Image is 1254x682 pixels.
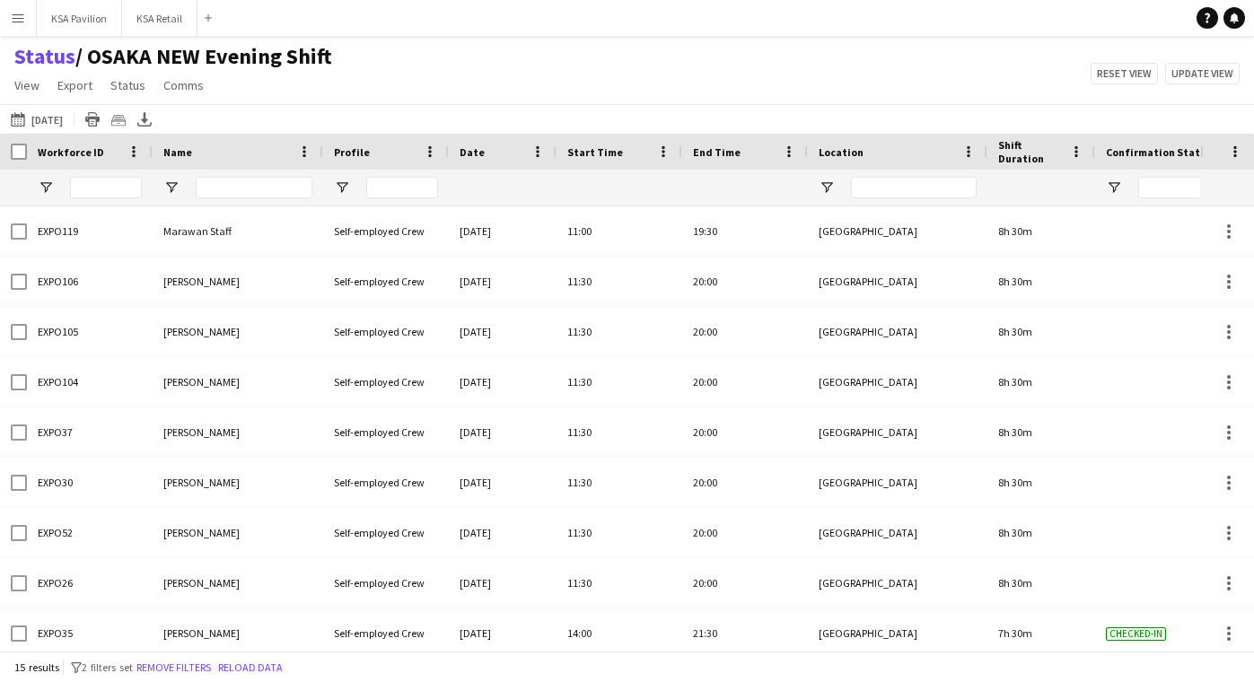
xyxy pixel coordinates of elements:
span: OSAKA NEW Evening Shift [75,43,332,70]
div: 20:00 [682,407,808,457]
input: Workforce ID Filter Input [70,177,142,198]
div: EXPO26 [27,558,153,608]
span: [PERSON_NAME] [163,425,240,439]
span: View [14,77,39,93]
app-action-btn: Export XLSX [134,109,155,130]
span: Comms [163,77,204,93]
div: 8h 30m [987,458,1095,507]
div: 11:30 [557,558,682,608]
button: [DATE] [7,109,66,130]
div: Self-employed Crew [323,307,449,356]
div: EXPO119 [27,206,153,256]
div: 20:00 [682,558,808,608]
button: Reset view [1091,63,1158,84]
div: EXPO105 [27,307,153,356]
div: 20:00 [682,307,808,356]
div: [DATE] [449,357,557,407]
div: [GEOGRAPHIC_DATA] [808,307,987,356]
div: [DATE] [449,407,557,457]
span: Date [460,145,485,159]
div: [DATE] [449,206,557,256]
div: EXPO30 [27,458,153,507]
span: End Time [693,145,741,159]
div: Self-employed Crew [323,508,449,557]
div: 20:00 [682,458,808,507]
div: 11:30 [557,458,682,507]
input: Profile Filter Input [366,177,438,198]
button: KSA Pavilion [37,1,122,36]
div: [DATE] [449,608,557,658]
span: [PERSON_NAME] [163,576,240,590]
button: Open Filter Menu [163,179,180,196]
button: Open Filter Menu [38,179,54,196]
span: [PERSON_NAME] [163,526,240,539]
div: [DATE] [449,257,557,306]
div: [GEOGRAPHIC_DATA] [808,357,987,407]
a: Comms [156,74,211,97]
div: 11:30 [557,307,682,356]
div: 8h 30m [987,508,1095,557]
a: View [7,74,47,97]
div: 20:00 [682,257,808,306]
div: Self-employed Crew [323,206,449,256]
div: 8h 30m [987,357,1095,407]
span: Status [110,77,145,93]
div: 20:00 [682,357,808,407]
span: Profile [334,145,370,159]
button: Open Filter Menu [1106,179,1122,196]
div: 8h 30m [987,407,1095,457]
span: Export [57,77,92,93]
div: 8h 30m [987,257,1095,306]
button: KSA Retail [122,1,197,36]
div: Self-employed Crew [323,357,449,407]
div: [GEOGRAPHIC_DATA] [808,407,987,457]
div: Self-employed Crew [323,458,449,507]
button: Reload data [215,658,286,678]
div: 8h 30m [987,307,1095,356]
div: Self-employed Crew [323,608,449,658]
div: 11:30 [557,257,682,306]
span: Location [819,145,864,159]
div: [GEOGRAPHIC_DATA] [808,257,987,306]
button: Remove filters [133,658,215,678]
div: [GEOGRAPHIC_DATA] [808,608,987,658]
div: [DATE] [449,458,557,507]
div: EXPO52 [27,508,153,557]
span: [PERSON_NAME] [163,476,240,489]
div: [DATE] [449,508,557,557]
div: Self-employed Crew [323,407,449,457]
div: EXPO104 [27,357,153,407]
input: Location Filter Input [851,177,977,198]
div: [GEOGRAPHIC_DATA] [808,458,987,507]
div: 19:30 [682,206,808,256]
div: 8h 30m [987,558,1095,608]
div: 11:30 [557,407,682,457]
div: 20:00 [682,508,808,557]
span: Shift Duration [998,138,1063,165]
div: 11:00 [557,206,682,256]
div: [DATE] [449,307,557,356]
span: Confirmation Status [1106,145,1212,159]
span: Checked-in [1106,627,1166,641]
app-action-btn: Crew files as ZIP [108,109,129,130]
a: Status [103,74,153,97]
span: [PERSON_NAME] [163,275,240,288]
span: [PERSON_NAME] [163,626,240,640]
div: 14:00 [557,608,682,658]
button: Open Filter Menu [819,179,835,196]
div: [GEOGRAPHIC_DATA] [808,206,987,256]
span: Marawan Staff [163,224,232,238]
div: [GEOGRAPHIC_DATA] [808,508,987,557]
div: 11:30 [557,357,682,407]
div: EXPO106 [27,257,153,306]
app-action-btn: Print [82,109,103,130]
div: Self-employed Crew [323,257,449,306]
input: Name Filter Input [196,177,312,198]
div: Self-employed Crew [323,558,449,608]
div: 7h 30m [987,608,1095,658]
span: Workforce ID [38,145,104,159]
div: EXPO37 [27,407,153,457]
span: 2 filters set [82,660,133,674]
span: [PERSON_NAME] [163,325,240,338]
button: Open Filter Menu [334,179,350,196]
